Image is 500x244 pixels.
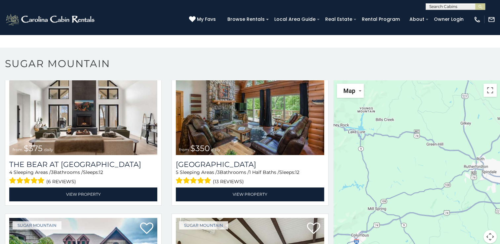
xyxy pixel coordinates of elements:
span: 4 [9,169,12,175]
span: 12 [295,169,299,175]
img: mail-regular-white.png [488,16,495,23]
a: Owner Login [431,14,467,24]
span: 1 Half Baths / [249,169,279,175]
span: 3 [217,169,220,175]
img: phone-regular-white.png [474,16,481,23]
a: View Property [176,187,324,201]
span: (6 reviews) [46,177,76,186]
button: Toggle fullscreen view [483,84,497,97]
div: Sleeping Areas / Bathrooms / Sleeps: [9,169,157,186]
span: 3 [51,169,54,175]
a: The Bear At [GEOGRAPHIC_DATA] [9,160,157,169]
a: View Property [9,187,157,201]
span: 5 [176,169,178,175]
a: Real Estate [322,14,356,24]
a: Add to favorites [140,222,153,236]
span: daily [44,147,53,152]
a: Rental Program [359,14,403,24]
h3: The Bear At Sugar Mountain [9,160,157,169]
span: daily [211,147,220,152]
span: $375 [24,143,43,153]
span: (13 reviews) [213,177,244,186]
div: Sleeping Areas / Bathrooms / Sleeps: [176,169,324,186]
span: from [179,147,189,152]
span: from [13,147,22,152]
button: Change map style [337,84,364,98]
a: My Favs [189,16,217,23]
img: The Bear At Sugar Mountain [9,56,157,155]
span: $350 [190,143,210,153]
img: Grouse Moor Lodge [176,56,324,155]
a: Local Area Guide [271,14,319,24]
a: Add to favorites [307,222,320,236]
span: 12 [99,169,103,175]
a: The Bear At Sugar Mountain from $375 daily [9,56,157,155]
span: My Favs [197,16,216,23]
span: Map [343,87,355,94]
a: Grouse Moor Lodge from $350 daily [176,56,324,155]
a: Sugar Mountain [13,221,61,229]
a: Sugar Mountain [179,221,228,229]
a: [GEOGRAPHIC_DATA] [176,160,324,169]
a: About [406,14,428,24]
h3: Grouse Moor Lodge [176,160,324,169]
button: Map camera controls [483,230,497,243]
a: Browse Rentals [224,14,268,24]
img: White-1-2.png [5,13,96,26]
